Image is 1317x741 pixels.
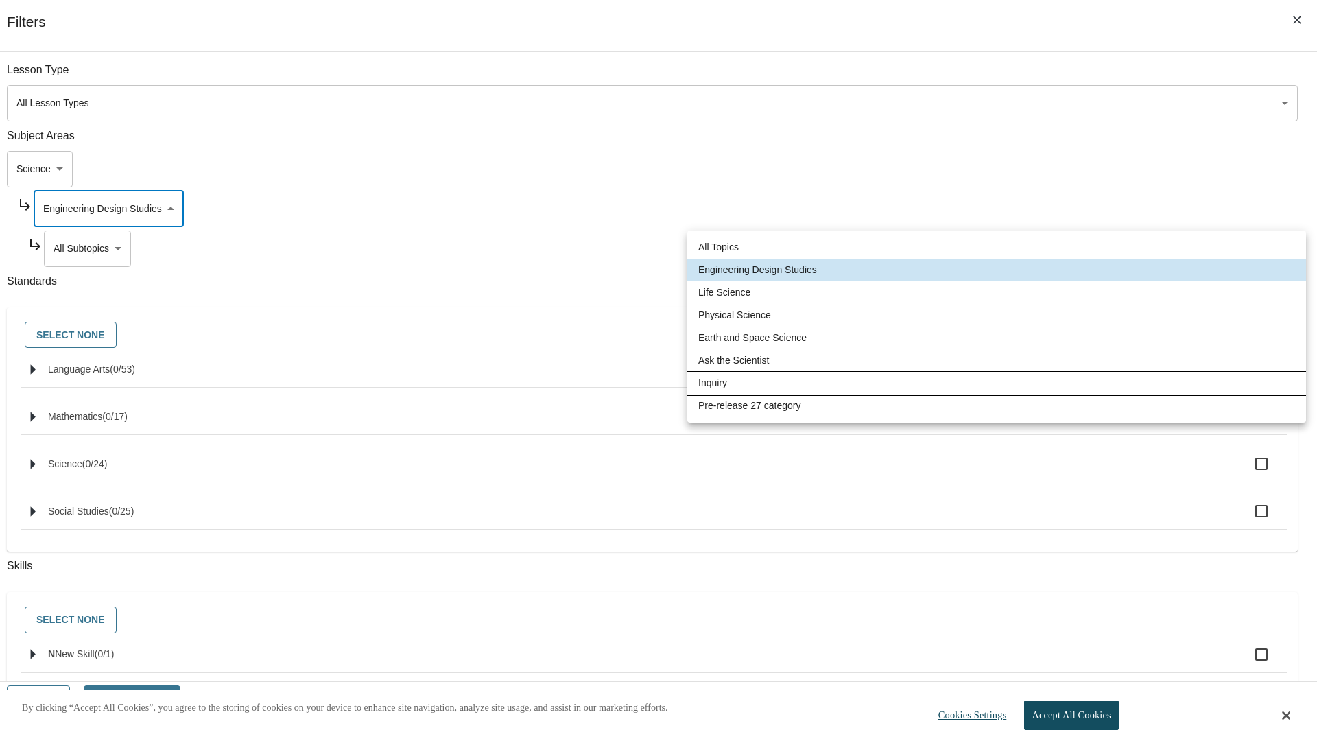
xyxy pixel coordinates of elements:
[687,395,1306,417] li: Pre-release 27 category
[687,372,1306,395] li: Inquiry
[687,304,1306,327] li: Physical Science
[687,349,1306,372] li: Ask the Scientist
[687,281,1306,304] li: Life Science
[687,259,1306,281] li: Engineering Design Studies
[1024,701,1118,730] button: Accept All Cookies
[1282,709,1290,722] button: Close
[687,327,1306,349] li: Earth and Space Science
[926,701,1012,729] button: Cookies Settings
[687,231,1306,423] ul: Select a topic
[687,236,1306,259] li: All Topics
[22,701,668,715] p: By clicking “Accept All Cookies”, you agree to the storing of cookies on your device to enhance s...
